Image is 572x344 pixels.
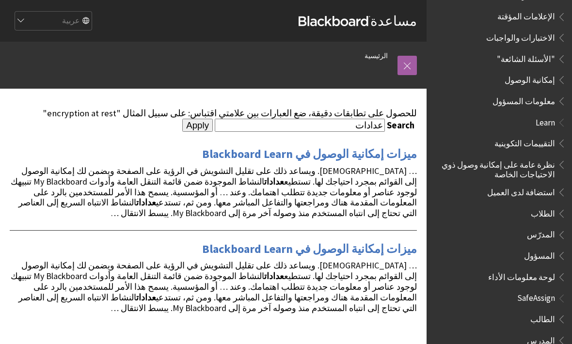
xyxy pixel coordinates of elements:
span: نظرة عامة على إمكانية وصول ذوي الاحتياجات الخاصة [438,156,555,179]
a: ميزات إمكانية الوصول في Blackboard Learn [202,241,417,257]
select: Site Language Selector [14,12,92,31]
span: "الأسئلة الشائعة" [497,51,555,64]
span: … [DEMOGRAPHIC_DATA]. ويساعد ذلك على تقليل التشويش في الرؤية على الصفحة ويضمن لك إمكانية الوصول إ... [11,165,417,219]
strong: عدادات [136,292,156,303]
label: Search [387,120,417,131]
span: استضافة لدى العميل [487,184,555,197]
div: للحصول على تطابقات دقيقة، ضع العبارات بين علامتي اقتباس: على سبيل المثال "encryption at rest" [10,108,417,119]
a: ميزات إمكانية الوصول في Blackboard Learn [202,146,417,162]
strong: عدادات [136,197,156,208]
span: إمكانية الوصول [505,72,555,85]
span: التقييمات التكوينية [494,135,555,148]
span: SafeAssign [517,290,555,303]
strong: عدادات [264,270,284,281]
input: Apply [182,119,213,132]
strong: عدادات [264,176,284,187]
strong: Blackboard [299,16,370,26]
span: الاختبارات والواجبات [486,30,555,43]
nav: Book outline for Blackboard Learn Help [432,114,566,285]
span: الإعلامات المؤقتة [497,9,555,22]
a: مساعدةBlackboard [299,12,417,30]
span: الطالب [530,311,555,324]
span: Learn [536,114,555,127]
span: الطلاب [531,205,555,219]
span: … [DEMOGRAPHIC_DATA]. ويساعد ذلك على تقليل التشويش في الرؤية على الصفحة ويضمن لك إمكانية الوصول إ... [11,260,417,313]
span: المسؤول [524,248,555,261]
span: لوحة معلومات الأداء [488,269,555,282]
a: الرئيسية [365,50,388,62]
span: معلومات المسؤول [493,93,555,106]
span: المدرّس [527,227,555,240]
